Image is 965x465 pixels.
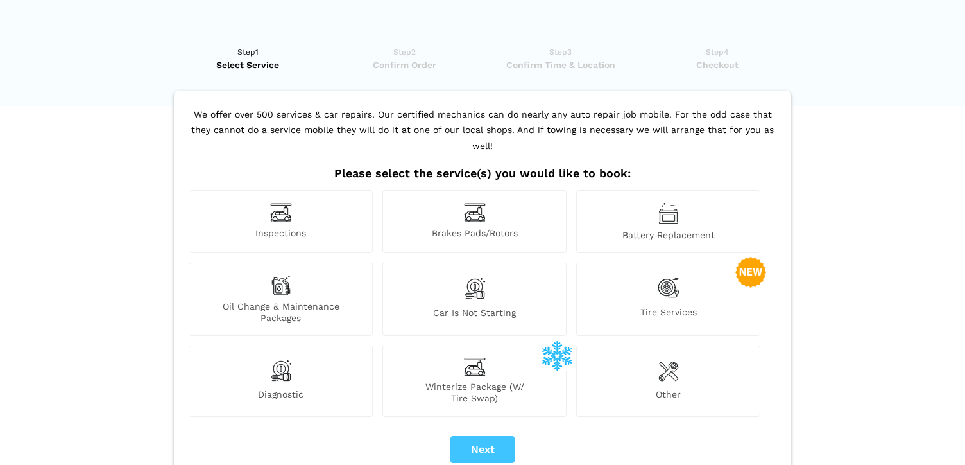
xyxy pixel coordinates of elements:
[383,227,566,241] span: Brakes Pads/Rotors
[643,58,791,71] span: Checkout
[542,340,572,371] img: winterize-icon_1.png
[486,46,635,71] a: Step3
[577,306,760,324] span: Tire Services
[486,58,635,71] span: Confirm Time & Location
[189,389,372,404] span: Diagnostic
[185,107,780,167] p: We offer over 500 services & car repairs. Our certified mechanics can do nearly any auto repair j...
[643,46,791,71] a: Step4
[383,307,566,324] span: Car is not starting
[735,257,766,288] img: new-badge-2-48.png
[577,229,760,241] span: Battery Replacement
[450,436,515,463] button: Next
[383,381,566,404] span: Winterize Package (W/ Tire Swap)
[174,58,322,71] span: Select Service
[330,58,479,71] span: Confirm Order
[189,301,372,324] span: Oil Change & Maintenance Packages
[174,46,322,71] a: Step1
[189,227,372,241] span: Inspections
[330,46,479,71] a: Step2
[577,389,760,404] span: Other
[185,166,780,180] h2: Please select the service(s) you would like to book:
